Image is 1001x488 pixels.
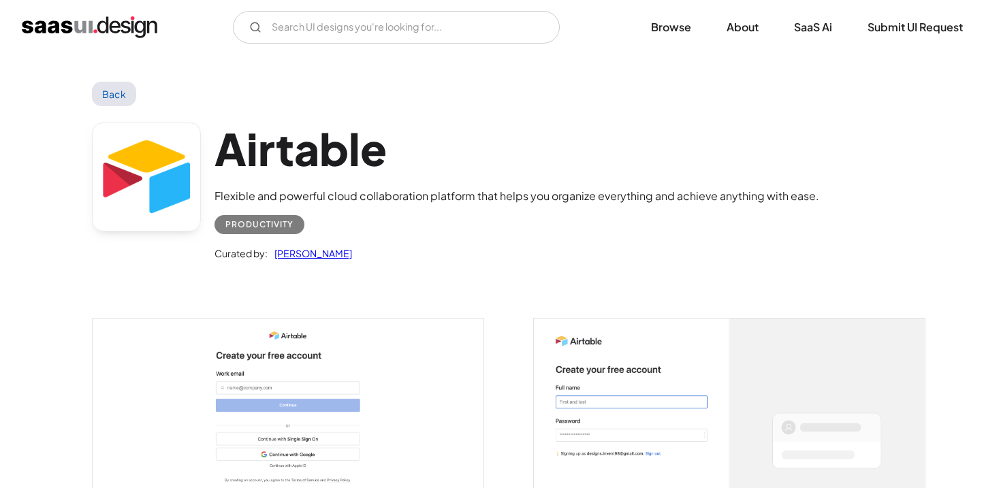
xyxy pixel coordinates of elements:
[710,12,775,42] a: About
[92,82,136,106] a: Back
[778,12,848,42] a: SaaS Ai
[22,16,157,38] a: home
[214,245,268,261] div: Curated by:
[214,123,819,175] h1: Airtable
[635,12,708,42] a: Browse
[214,188,819,204] div: Flexible and powerful cloud collaboration platform that helps you organize everything and achieve...
[851,12,979,42] a: Submit UI Request
[233,11,560,44] input: Search UI designs you're looking for...
[225,216,293,233] div: Productivity
[233,11,560,44] form: Email Form
[268,245,352,261] a: [PERSON_NAME]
